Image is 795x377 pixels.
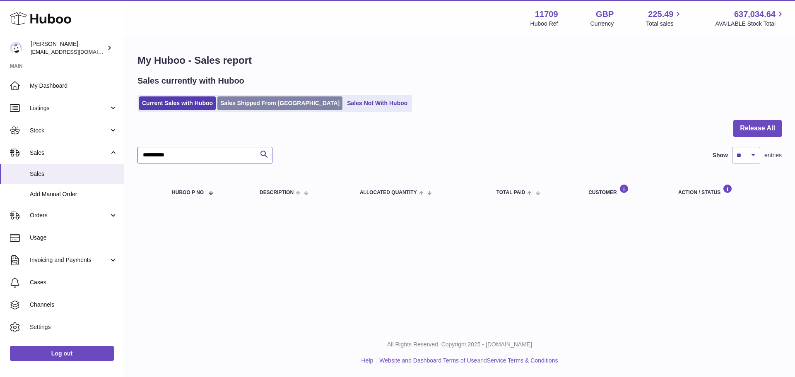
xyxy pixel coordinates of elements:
span: Usage [30,234,118,242]
span: Add Manual Order [30,190,118,198]
span: AVAILABLE Stock Total [715,20,785,28]
span: Total paid [496,190,525,195]
button: Release All [733,120,782,137]
strong: 11709 [535,9,558,20]
a: Website and Dashboard Terms of Use [379,357,477,364]
div: Customer [588,184,662,195]
h1: My Huboo - Sales report [137,54,782,67]
h2: Sales currently with Huboo [137,75,244,86]
div: [PERSON_NAME] [31,40,105,56]
span: Listings [30,104,109,112]
span: 637,034.64 [734,9,776,20]
div: Huboo Ref [530,20,558,28]
strong: GBP [596,9,614,20]
img: internalAdmin-11709@internal.huboo.com [10,42,22,54]
span: 225.49 [648,9,673,20]
span: Description [260,190,294,195]
span: Total sales [646,20,683,28]
li: and [376,357,558,365]
a: Current Sales with Huboo [139,96,216,110]
a: Sales Not With Huboo [344,96,410,110]
span: Huboo P no [172,190,204,195]
span: Sales [30,149,109,157]
span: [EMAIL_ADDRESS][DOMAIN_NAME] [31,48,122,55]
p: All Rights Reserved. Copyright 2025 - [DOMAIN_NAME] [131,341,788,348]
div: Action / Status [678,184,773,195]
span: Sales [30,170,118,178]
a: Help [361,357,373,364]
span: Settings [30,323,118,331]
span: entries [764,151,782,159]
label: Show [713,151,728,159]
a: 637,034.64 AVAILABLE Stock Total [715,9,785,28]
span: Orders [30,211,109,219]
div: Currency [590,20,614,28]
a: Sales Shipped From [GEOGRAPHIC_DATA] [217,96,342,110]
a: 225.49 Total sales [646,9,683,28]
span: Channels [30,301,118,309]
span: Stock [30,127,109,134]
span: Cases [30,279,118,286]
a: Log out [10,346,114,361]
span: ALLOCATED Quantity [360,190,417,195]
span: My Dashboard [30,82,118,90]
a: Service Terms & Conditions [487,357,558,364]
span: Invoicing and Payments [30,256,109,264]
